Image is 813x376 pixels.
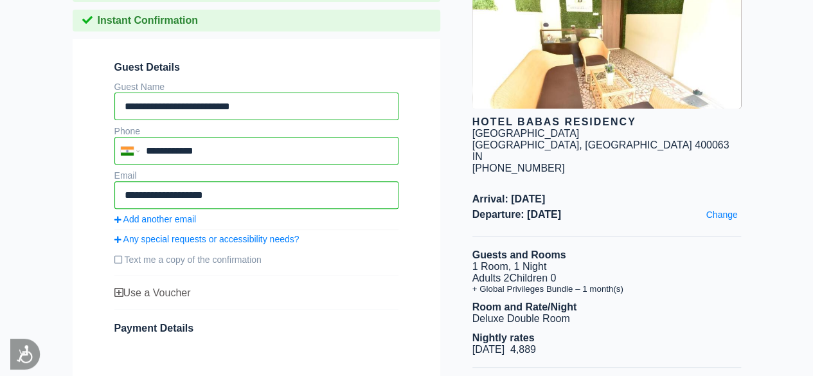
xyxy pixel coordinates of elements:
li: Adults 2 [472,273,741,284]
a: Add another email [114,214,398,224]
li: 1 Room, 1 Night [472,261,741,273]
b: Guests and Rooms [472,249,566,260]
span: [GEOGRAPHIC_DATA] [585,139,692,150]
a: Any special requests or accessibility needs? [114,234,398,244]
div: India (भारत): +91 [116,138,143,163]
div: Instant Confirmation [73,10,440,31]
span: Arrival: [DATE] [472,193,741,205]
label: Email [114,170,137,181]
span: Children 0 [509,273,556,283]
div: [GEOGRAPHIC_DATA] [472,128,580,139]
b: Room and Rate/Night [472,301,577,312]
li: + Global Privileges Bundle – 1 month(s) [472,284,741,294]
label: Text me a copy of the confirmation [114,249,398,270]
label: Guest Name [114,82,165,92]
li: Deluxe Double Room [472,313,741,325]
span: Guest Details [114,62,398,73]
span: Payment Details [114,323,194,334]
div: [PHONE_NUMBER] [472,163,741,174]
span: [GEOGRAPHIC_DATA], [472,139,582,150]
b: Nightly rates [472,332,535,343]
span: Departure: [DATE] [472,209,741,220]
label: Phone [114,126,140,136]
div: Hotel Babas Residency [472,116,741,128]
span: IN [472,151,483,162]
span: 400063 [695,139,729,150]
div: Use a Voucher [114,287,398,299]
a: Change [702,206,740,223]
span: [DATE] 4,889 [472,344,536,355]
